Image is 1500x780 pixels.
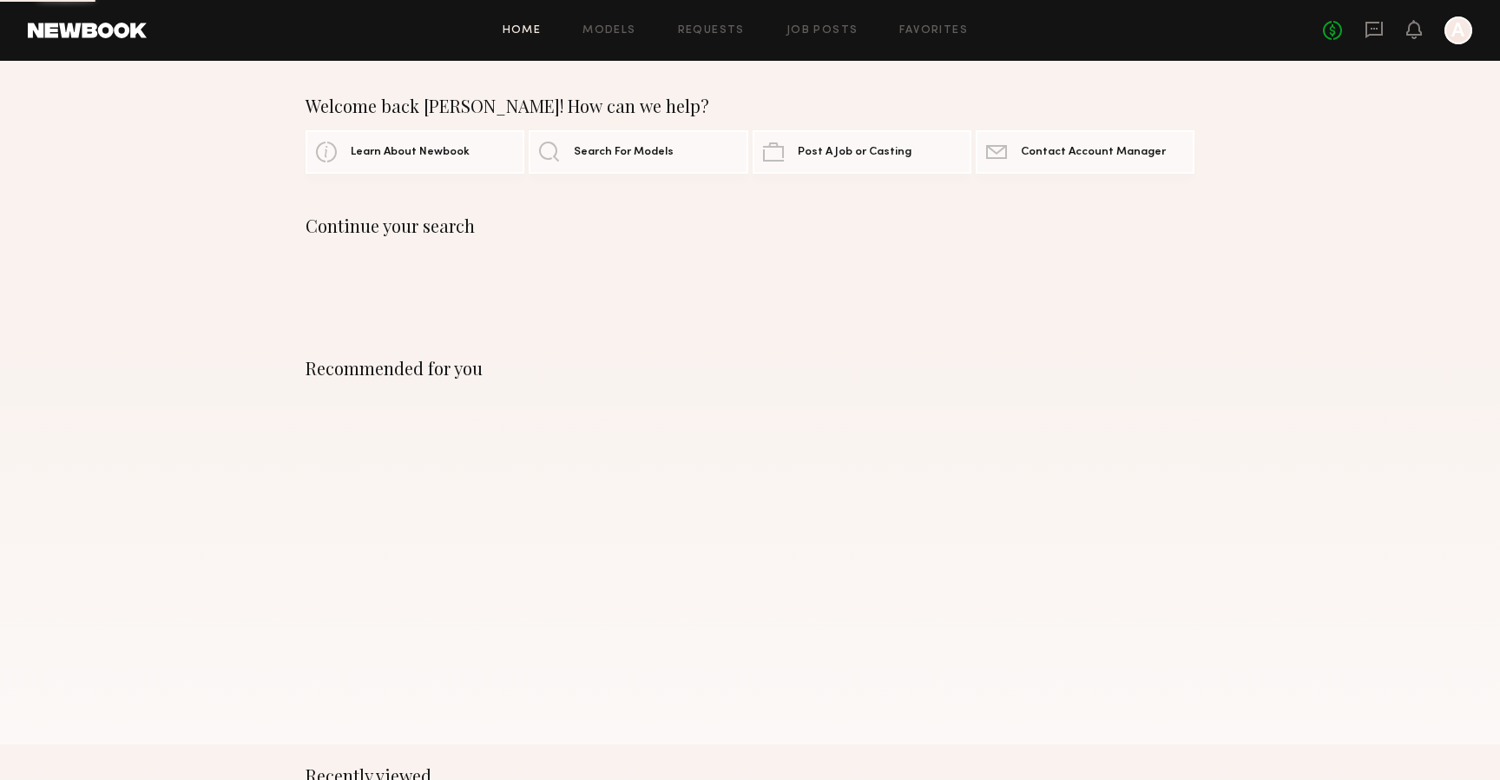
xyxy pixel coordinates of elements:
a: Learn About Newbook [306,130,524,174]
span: Contact Account Manager [1021,147,1166,158]
a: Contact Account Manager [976,130,1194,174]
span: Search For Models [574,147,674,158]
div: Recommended for you [306,358,1194,379]
a: A [1444,17,1472,44]
a: Search For Models [529,130,747,174]
a: Post A Job or Casting [753,130,971,174]
a: Requests [678,25,745,36]
a: Models [582,25,635,36]
a: Job Posts [786,25,859,36]
div: Continue your search [306,215,1194,236]
div: Welcome back [PERSON_NAME]! How can we help? [306,96,1194,116]
span: Learn About Newbook [351,147,470,158]
a: Home [503,25,542,36]
span: Post A Job or Casting [798,147,911,158]
a: Favorites [899,25,968,36]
